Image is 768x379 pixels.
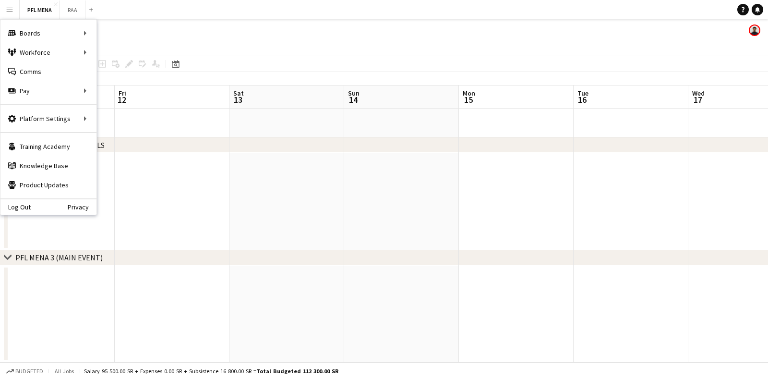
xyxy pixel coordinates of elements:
[256,367,338,375] span: Total Budgeted 112 300.00 SR
[84,367,338,375] div: Salary 95 500.00 SR + Expenses 0.00 SR + Subsistence 16 800.00 SR =
[577,89,588,98] span: Tue
[53,367,76,375] span: All jobs
[0,175,96,195] a: Product Updates
[119,89,126,98] span: Fri
[0,62,96,81] a: Comms
[68,203,96,211] a: Privacy
[0,43,96,62] div: Workforce
[691,94,705,105] span: 17
[60,0,85,19] button: RAA
[0,203,31,211] a: Log Out
[15,368,43,375] span: Budgeted
[5,366,45,377] button: Budgeted
[461,94,475,105] span: 15
[15,253,103,262] div: PFL MENA 3 (MAIN EVENT)
[20,0,60,19] button: PFL MENA
[232,94,244,105] span: 13
[0,109,96,128] div: Platform Settings
[576,94,588,105] span: 16
[0,24,96,43] div: Boards
[348,89,360,98] span: Sun
[233,89,244,98] span: Sat
[0,156,96,175] a: Knowledge Base
[347,94,360,105] span: 14
[463,89,475,98] span: Mon
[117,94,126,105] span: 12
[0,81,96,100] div: Pay
[749,24,760,36] app-user-avatar: Kenan Tesfaselase
[0,137,96,156] a: Training Academy
[692,89,705,98] span: Wed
